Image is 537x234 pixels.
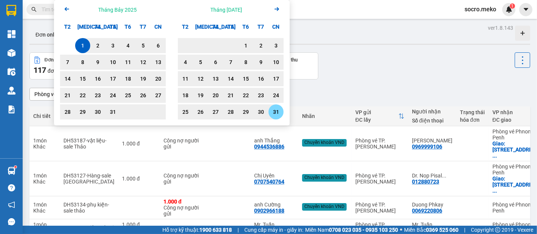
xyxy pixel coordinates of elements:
[210,91,221,100] div: 20
[42,5,131,14] input: Tìm tên, số ĐT hoặc mã đơn
[151,71,166,86] div: Choose Chủ Nhật, tháng 07 20 2025. It's available.
[105,71,120,86] div: Choose Thứ Năm, tháng 07 17 2025. It's available.
[120,88,136,103] div: Choose Thứ Sáu, tháng 07 25 2025. It's available.
[238,38,253,53] div: Choose Thứ Sáu, tháng 08 1 2025. It's available.
[223,88,238,103] div: Choose Thứ Năm, tháng 08 21 2025. It's available.
[120,19,136,34] div: T6
[272,5,281,14] svg: Arrow Right
[355,202,404,214] div: Phòng vé TP. [PERSON_NAME]
[225,74,236,83] div: 14
[136,55,151,70] div: Choose Thứ Bảy, tháng 07 12 2025. It's available.
[355,222,404,234] div: Phòng vé TP. [PERSON_NAME]
[178,71,193,86] div: Choose Thứ Hai, tháng 08 11 2025. It's available.
[199,227,232,233] strong: 1900 633 818
[458,5,502,14] span: socro.meko
[523,6,529,13] span: caret-down
[264,52,318,80] button: Chưa thu0đ
[138,91,148,100] div: 26
[492,153,497,159] span: ...
[442,173,446,179] span: ...
[460,109,485,115] div: Trạng thái
[271,107,281,116] div: 31
[90,104,105,119] div: Choose Thứ Tư, tháng 07 30 2025. It's available.
[268,88,284,103] div: Choose Chủ Nhật, tháng 08 24 2025. It's available.
[254,222,295,228] div: Mr. Tuấn
[195,91,206,100] div: 19
[8,218,15,225] span: message
[352,106,408,126] th: Toggle SortBy
[45,57,65,63] div: Đơn hàng
[412,144,442,150] div: 0969999106
[33,173,56,179] div: 1 món
[108,91,118,100] div: 24
[48,68,57,74] span: đơn
[412,109,452,115] div: Người nhận
[75,71,90,86] div: Choose Thứ Ba, tháng 07 15 2025. It's available.
[93,58,103,67] div: 9
[33,222,56,228] div: 1 món
[123,58,133,67] div: 11
[254,208,284,214] div: 0902966188
[105,104,120,119] div: Choose Thứ Năm, tháng 07 31 2025. It's available.
[77,74,88,83] div: 15
[178,88,193,103] div: Choose Thứ Hai, tháng 08 18 2025. It's available.
[253,38,268,53] div: Choose Thứ Bảy, tháng 08 2 2025. It's available.
[75,88,90,103] div: Choose Thứ Ba, tháng 07 22 2025. It's available.
[153,91,164,100] div: 27
[122,176,156,182] div: 1.000 đ
[123,41,133,50] div: 4
[254,173,295,179] div: Chị Uyên
[208,88,223,103] div: Choose Thứ Tư, tháng 08 20 2025. It's available.
[256,91,266,100] div: 23
[193,104,208,119] div: Choose Thứ Ba, tháng 08 26 2025. It's available.
[241,91,251,100] div: 22
[355,117,398,123] div: ĐC lấy
[180,107,191,116] div: 25
[238,55,253,70] div: Choose Thứ Sáu, tháng 08 8 2025. It's available.
[254,138,295,144] div: anh Thắng
[208,19,223,34] div: T4
[8,167,15,175] img: warehouse-icon
[256,74,266,83] div: 16
[210,107,221,116] div: 27
[63,173,114,185] div: DH53127-Hàng-sale Trang
[210,74,221,83] div: 13
[510,3,515,9] sup: 1
[519,3,532,16] button: caret-down
[164,205,201,217] div: Công nợ người gửi
[223,55,238,70] div: Choose Thứ Năm, tháng 08 7 2025. It's available.
[62,58,73,67] div: 7
[63,225,114,231] div: DH53141-giấy-sale Vi
[105,55,120,70] div: Choose Thứ Năm, tháng 07 10 2025. It's available.
[93,41,103,50] div: 2
[238,226,239,234] span: |
[412,173,452,179] div: Dr. Nop Pisal- MEGABELLE CLINIC
[8,106,15,113] img: solution-icon
[412,222,452,228] div: Mr. Tuấn
[33,208,56,214] div: Khác
[195,107,206,116] div: 26
[138,58,148,67] div: 12
[238,71,253,86] div: Choose Thứ Sáu, tháng 08 15 2025. It's available.
[120,55,136,70] div: Choose Thứ Sáu, tháng 07 11 2025. It's available.
[164,173,201,185] div: Công nợ người gửi
[178,55,193,70] div: Choose Thứ Hai, tháng 08 4 2025. It's available.
[178,19,193,34] div: T2
[63,138,114,150] div: DH53187-vật liệu-sale Thảo
[180,58,191,67] div: 4
[268,38,284,53] div: Choose Chủ Nhật, tháng 08 3 2025. It's available.
[108,41,118,50] div: 3
[193,19,208,34] div: [MEDICAL_DATA]
[268,104,284,119] div: Choose Chủ Nhật, tháng 08 31 2025. It's available.
[268,71,284,86] div: Choose Chủ Nhật, tháng 08 17 2025. It's available.
[34,90,88,98] div: Phòng vé Phnom Penh
[77,107,88,116] div: 29
[271,41,281,50] div: 3
[254,179,284,185] div: 0707540764
[302,113,348,119] div: Nhãn
[271,91,281,100] div: 24
[271,58,281,67] div: 10
[412,202,452,208] div: Duong Phkay
[256,41,266,50] div: 2
[400,228,402,231] span: ⚪️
